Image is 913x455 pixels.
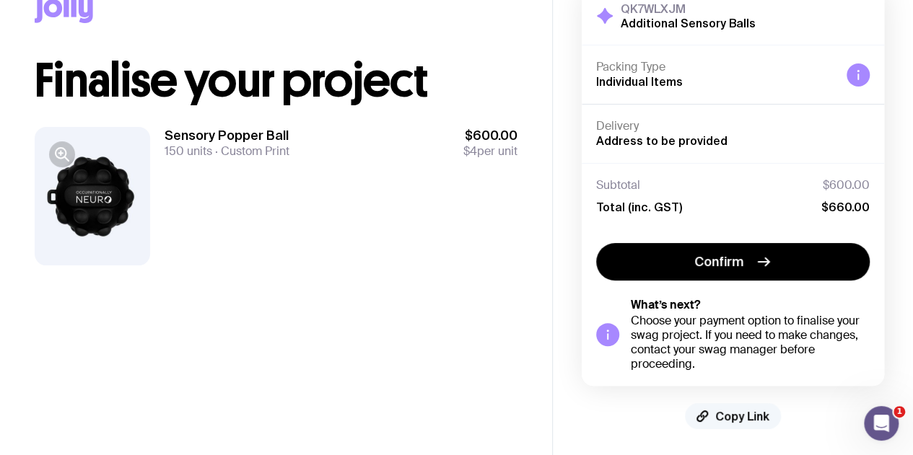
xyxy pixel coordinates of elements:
span: $4 [463,143,477,159]
h1: Finalise your project [35,58,517,104]
h5: What’s next? [631,298,870,312]
span: $600.00 [463,127,517,144]
span: per unit [463,144,517,159]
h2: Additional Sensory Balls [621,16,756,30]
span: 150 units [165,143,212,159]
span: Copy Link [715,409,769,423]
h4: Packing Type [596,60,835,74]
span: 1 [894,406,905,418]
span: $600.00 [823,178,870,193]
span: Subtotal [596,178,640,193]
span: Confirm [694,253,743,270]
span: Custom Print [212,143,289,159]
span: Address to be provided [596,134,728,147]
span: $660.00 [821,200,870,214]
span: Total (inc. GST) [596,200,682,214]
h3: QK7WLXJM [621,1,756,16]
button: Confirm [596,243,870,280]
iframe: Intercom live chat [864,406,899,441]
h3: Sensory Popper Ball [165,127,289,144]
div: Choose your payment option to finalise your swag project. If you need to make changes, contact yo... [631,314,870,371]
span: Individual Items [596,75,683,88]
button: Copy Link [685,403,781,429]
h4: Delivery [596,119,870,133]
